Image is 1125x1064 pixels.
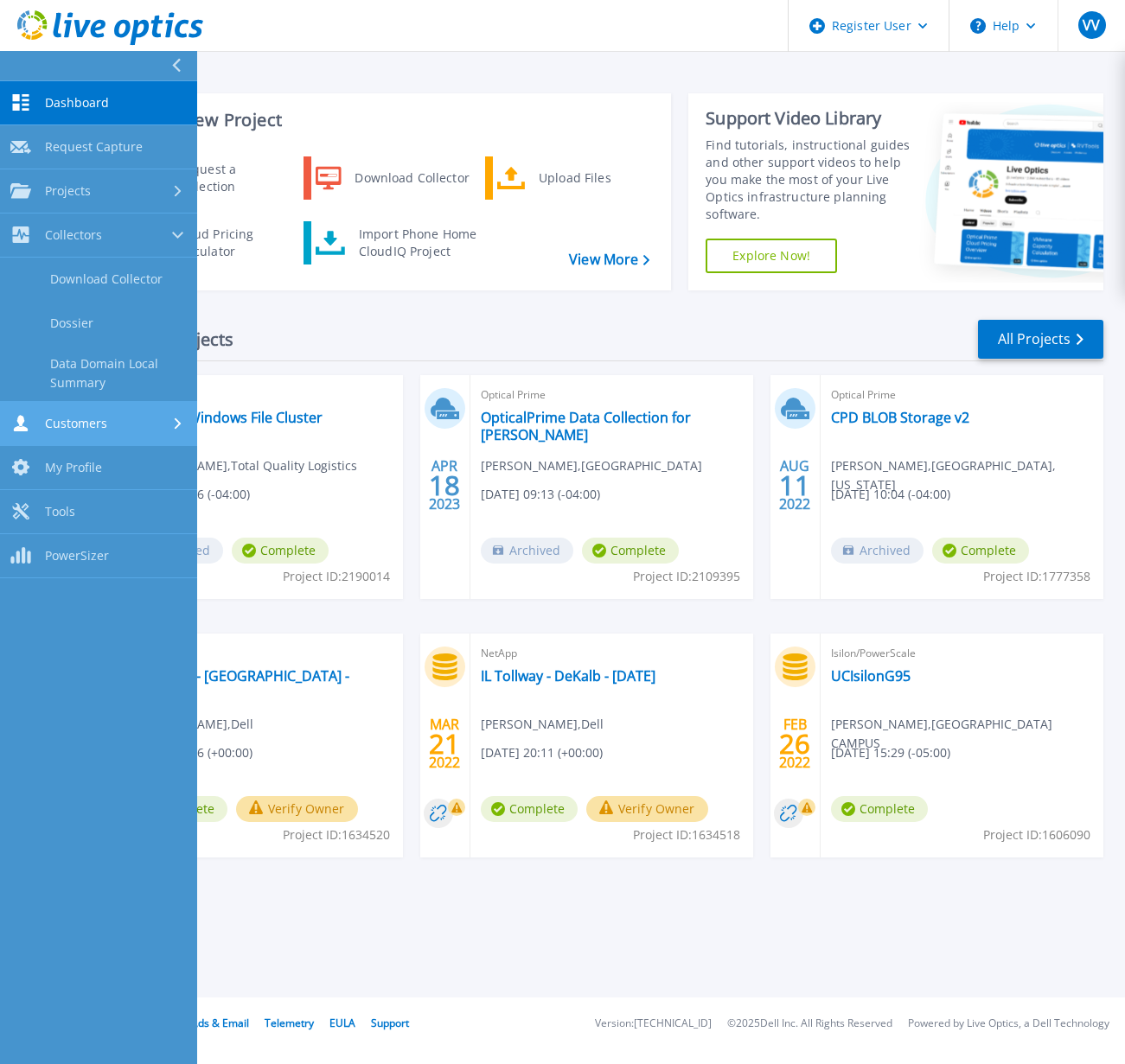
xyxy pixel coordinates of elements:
[429,478,460,493] span: 18
[908,1018,1109,1029] li: Powered by Live Optics, a Dell Technology
[45,504,75,519] span: Tools
[329,1016,355,1030] a: EULA
[283,567,390,586] span: Project ID: 2190014
[831,385,1093,405] span: Optical Prime
[429,736,460,751] span: 21
[45,95,109,111] span: Dashboard
[831,409,969,426] a: CPD BLOB Storage v2
[45,183,91,199] span: Projects
[831,538,924,564] span: Archived
[265,1016,314,1030] a: Telemetry
[983,825,1090,844] span: Project ID: 1606090
[304,156,481,200] a: Download Collector
[131,644,393,663] span: NetApp
[131,385,393,405] span: Optical Prime
[236,796,358,822] button: Verify Owner
[45,416,107,431] span: Customers
[481,644,743,663] span: NetApp
[706,137,911,223] div: Find tutorials, instructional guides and other support videos to help you make the most of your L...
[45,460,102,475] span: My Profile
[530,161,658,195] div: Upload Files
[727,1018,892,1029] li: © 2025 Dell Inc. All Rights Reserved
[831,743,950,762] span: [DATE] 15:29 (-05:00)
[122,221,299,264] a: Cloud Pricing Calculator
[346,161,476,195] div: Download Collector
[481,715,604,734] span: [PERSON_NAME] , Dell
[350,226,485,260] div: Import Phone Home CloudIQ Project
[831,644,1093,663] span: Isilon/PowerScale
[131,667,393,702] a: IL Tollway - [GEOGRAPHIC_DATA] - [DATE]
[983,567,1090,586] span: Project ID: 1777358
[932,538,1029,564] span: Complete
[633,567,740,586] span: Project ID: 2109395
[831,456,1103,494] span: [PERSON_NAME] , [GEOGRAPHIC_DATA], [US_STATE]
[481,485,600,504] span: [DATE] 09:13 (-04:00)
[481,743,603,762] span: [DATE] 20:11 (+00:00)
[831,667,911,685] a: UCIsilonG95
[582,538,679,564] span: Complete
[481,385,743,405] span: Optical Prime
[481,667,655,685] a: IL Tollway - DeKalb - [DATE]
[232,538,329,564] span: Complete
[481,409,743,443] a: OpticalPrime Data Collection for [PERSON_NAME]
[45,227,102,243] span: Collectors
[45,548,109,564] span: PowerSizer
[778,454,811,517] div: AUG 2022
[779,478,810,493] span: 11
[831,796,928,822] span: Complete
[706,107,911,130] div: Support Video Library
[169,161,295,195] div: Request a Collection
[586,796,708,822] button: Verify Owner
[595,1018,712,1029] li: Version: [TECHNICAL_ID]
[167,226,295,260] div: Cloud Pricing Calculator
[1083,18,1100,32] span: VV
[45,139,143,155] span: Request Capture
[633,825,740,844] span: Project ID: 1634518
[831,715,1103,753] span: [PERSON_NAME] , [GEOGRAPHIC_DATA] CAMPUS
[122,156,299,200] a: Request a Collection
[485,156,662,200] a: Upload Files
[481,456,702,475] span: [PERSON_NAME] , [GEOGRAPHIC_DATA]
[191,1016,249,1030] a: Ads & Email
[569,252,649,268] a: View More
[481,796,578,822] span: Complete
[428,454,461,517] div: APR 2023
[779,736,810,751] span: 26
[778,712,811,775] div: FEB 2022
[978,320,1103,359] a: All Projects
[371,1016,409,1030] a: Support
[283,825,390,844] span: Project ID: 1634520
[831,485,950,504] span: [DATE] 10:04 (-04:00)
[131,456,357,475] span: [PERSON_NAME] , Total Quality Logistics
[131,409,323,426] a: TQL - Ivy Windows File Cluster
[428,712,461,775] div: MAR 2022
[123,111,649,130] h3: Start a New Project
[481,538,573,564] span: Archived
[706,239,837,273] a: Explore Now!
